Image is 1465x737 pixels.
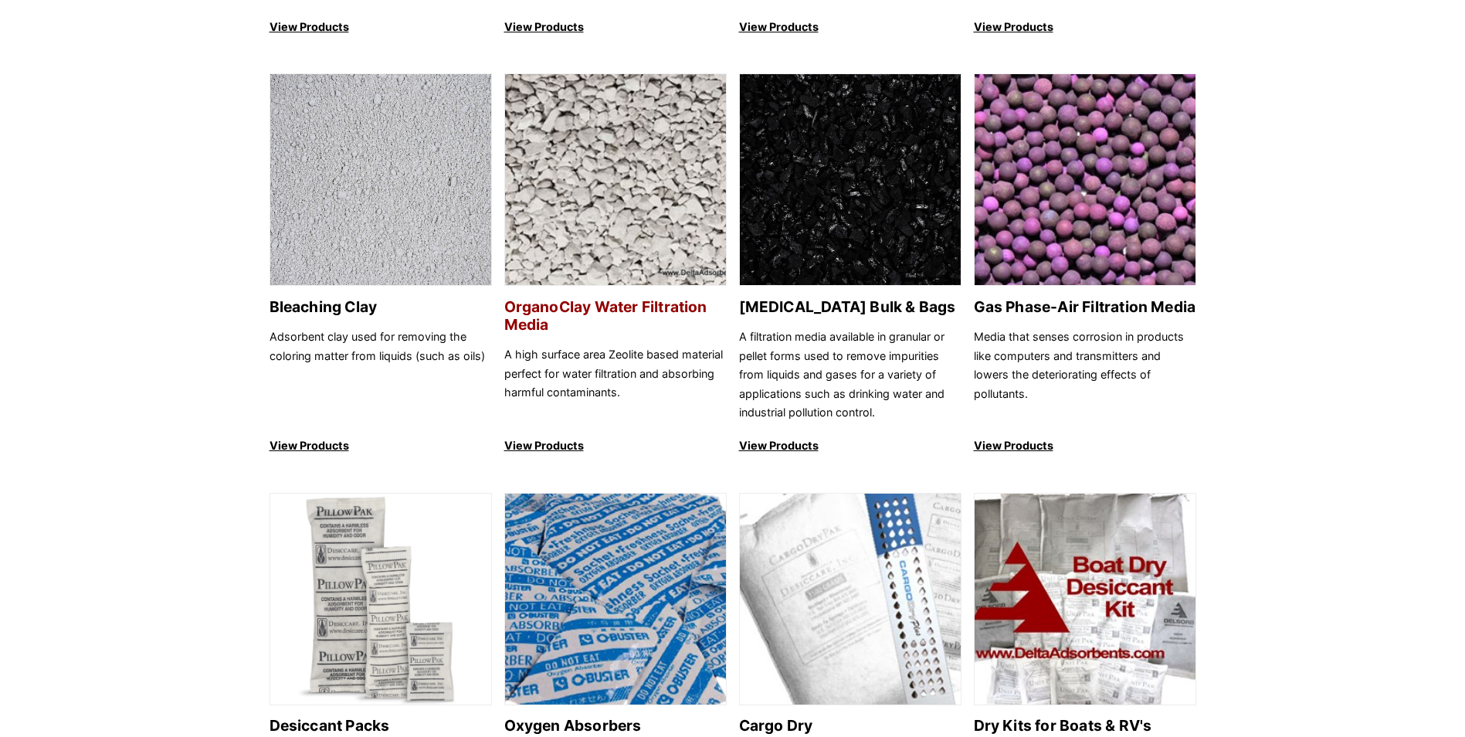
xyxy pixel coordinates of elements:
[270,74,491,287] img: Bleaching Clay
[975,494,1195,706] img: Dry Kits for Boats & RV's
[504,298,727,334] h2: OrganoClay Water Filtration Media
[739,73,961,456] a: Activated Carbon Bulk & Bags [MEDICAL_DATA] Bulk & Bags A filtration media available in granular ...
[504,73,727,456] a: OrganoClay Water Filtration Media OrganoClay Water Filtration Media A high surface area Zeolite b...
[974,436,1196,455] p: View Products
[504,18,727,36] p: View Products
[974,73,1196,456] a: Gas Phase-Air Filtration Media Gas Phase-Air Filtration Media Media that senses corrosion in prod...
[739,328,961,422] p: A filtration media available in granular or pellet forms used to remove impurities from liquids a...
[739,436,961,455] p: View Products
[505,74,726,287] img: OrganoClay Water Filtration Media
[505,494,726,706] img: Oxygen Absorbers
[740,494,961,706] img: Cargo Dry
[739,18,961,36] p: View Products
[270,436,492,455] p: View Products
[975,74,1195,287] img: Gas Phase-Air Filtration Media
[740,74,961,287] img: Activated Carbon Bulk & Bags
[270,73,492,456] a: Bleaching Clay Bleaching Clay Adsorbent clay used for removing the coloring matter from liquids (...
[974,328,1196,422] p: Media that senses corrosion in products like computers and transmitters and lowers the deteriorat...
[974,298,1196,316] h2: Gas Phase-Air Filtration Media
[270,298,492,316] h2: Bleaching Clay
[504,345,727,422] p: A high surface area Zeolite based material perfect for water filtration and absorbing harmful con...
[270,717,492,735] h2: Desiccant Packs
[504,436,727,455] p: View Products
[739,298,961,316] h2: [MEDICAL_DATA] Bulk & Bags
[974,717,1196,735] h2: Dry Kits for Boats & RV's
[504,717,727,735] h2: Oxygen Absorbers
[270,18,492,36] p: View Products
[739,717,961,735] h2: Cargo Dry
[270,494,491,706] img: Desiccant Packs
[974,18,1196,36] p: View Products
[270,328,492,422] p: Adsorbent clay used for removing the coloring matter from liquids (such as oils)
